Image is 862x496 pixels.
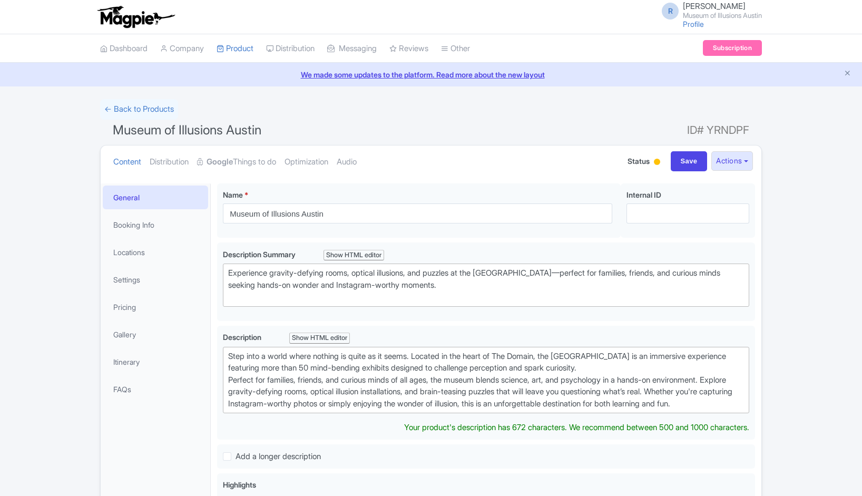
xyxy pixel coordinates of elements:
img: logo-ab69f6fb50320c5b225c76a69d11143b.png [95,5,177,28]
a: GoogleThings to do [197,145,276,179]
a: ← Back to Products [100,99,178,120]
span: Name [223,190,243,199]
a: Profile [683,20,704,28]
div: Step into a world where nothing is quite as it seems. Located in the heart of The Domain, the [GE... [228,351,744,410]
a: Other [441,34,470,63]
a: General [103,186,208,209]
span: Internal ID [626,190,661,199]
a: We made some updates to the platform. Read more about the new layout [6,69,856,80]
a: Audio [337,145,357,179]
a: Distribution [266,34,315,63]
div: Building [652,154,662,171]
span: Status [628,155,650,167]
div: Experience gravity-defying rooms, optical illusions, and puzzles at the [GEOGRAPHIC_DATA]—perfect... [228,267,744,303]
button: Close announcement [844,68,851,80]
small: Museum of Illusions Austin [683,12,762,19]
a: Product [217,34,253,63]
button: Actions [711,151,753,171]
a: R [PERSON_NAME] Museum of Illusions Austin [655,2,762,19]
span: Description Summary [223,250,297,259]
a: Gallery [103,323,208,346]
input: Save [671,151,708,171]
a: Content [113,145,141,179]
a: Dashboard [100,34,148,63]
span: Add a longer description [236,451,321,461]
a: Messaging [327,34,377,63]
a: Settings [103,268,208,291]
a: Locations [103,240,208,264]
a: Pricing [103,295,208,319]
span: Description [223,333,263,342]
a: Booking Info [103,213,208,237]
span: Highlights [223,480,256,489]
div: Show HTML editor [324,250,384,261]
span: [PERSON_NAME] [683,1,746,11]
a: Reviews [389,34,428,63]
a: Itinerary [103,350,208,374]
div: Your product's description has 672 characters. We recommend between 500 and 1000 characters. [404,422,749,434]
span: ID# YRNDPF [687,120,749,141]
span: R [662,3,679,20]
strong: Google [207,156,233,168]
a: Distribution [150,145,189,179]
a: FAQs [103,377,208,401]
div: Show HTML editor [289,333,350,344]
a: Optimization [285,145,328,179]
span: Museum of Illusions Austin [113,122,261,138]
a: Company [160,34,204,63]
a: Subscription [703,40,762,56]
